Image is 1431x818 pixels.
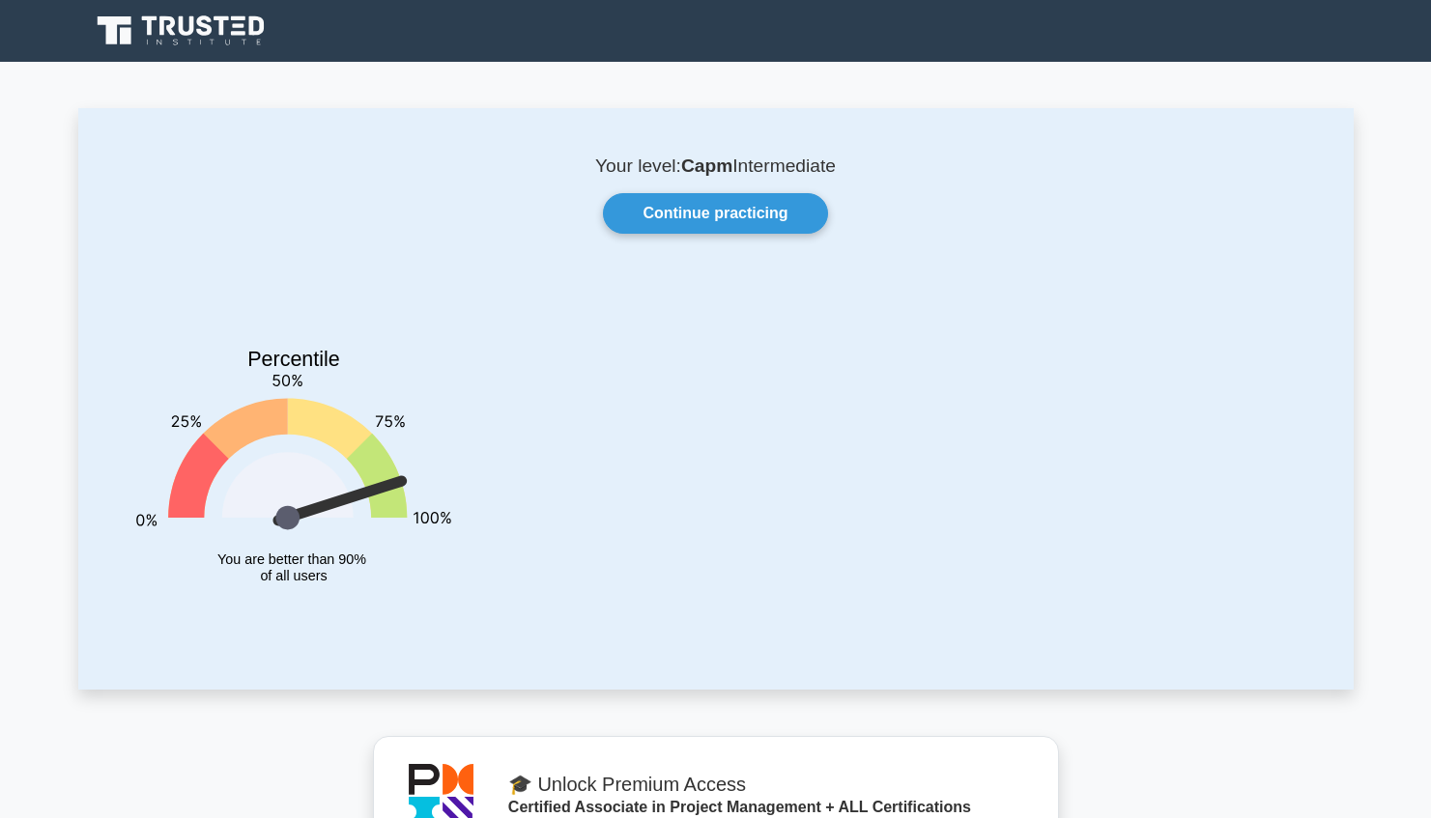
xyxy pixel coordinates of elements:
[125,155,1307,178] p: Your level: Intermediate
[217,551,366,567] tspan: You are better than 90%
[603,193,827,234] a: Continue practicing
[260,569,327,584] tspan: of all users
[247,348,340,371] text: Percentile
[681,155,732,176] b: Capm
